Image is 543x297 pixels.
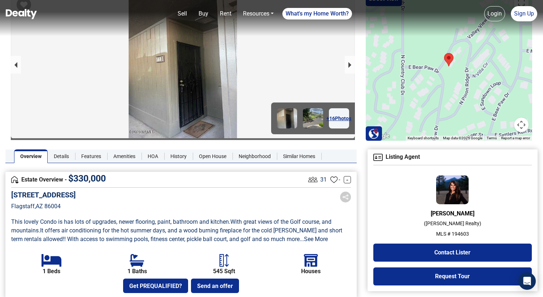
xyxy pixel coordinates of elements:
img: Agent [373,154,383,161]
a: Resources [240,6,277,21]
b: 545 Sqft [213,268,235,275]
span: It offers air conditioning for the hot summer days, and a wood burning fireplace for the cold [PE... [11,227,344,243]
a: What's my Home Worth? [282,8,352,19]
button: Map camera controls [514,118,529,132]
p: ( [PERSON_NAME] Realty ) [373,220,532,227]
a: Login [484,6,505,21]
button: previous slide / item [11,56,21,74]
img: Agent [436,175,469,204]
button: Get PREQUALIFIED? [123,279,188,293]
img: Dealty - Buy, Sell & Rent Homes [6,9,37,19]
span: - [339,175,340,184]
a: HOA [142,149,164,163]
p: Flagstaff , AZ 86004 [11,202,76,211]
a: Details [48,149,75,163]
a: Sell [175,6,190,21]
img: Overview [11,176,18,183]
button: Keyboard shortcuts [408,136,439,141]
img: Listing View [307,173,319,186]
iframe: BigID CMP Widget [4,275,25,297]
a: Sign Up [511,6,537,21]
img: Search Homes at Dealty [368,128,379,139]
span: With great views of the Golf course, and mountains . [11,218,333,234]
a: - [344,176,351,183]
a: Terms (opens in new tab) [487,136,497,140]
img: Image [277,108,297,128]
img: Image [303,108,323,128]
button: Contact Lister [373,244,532,262]
a: Overview [14,149,48,163]
span: $ 330,000 [68,173,106,184]
a: +16Photos [329,108,349,128]
button: Send an offer [191,279,239,293]
a: Open House [193,149,233,163]
a: Report a map error [501,136,530,140]
h6: [PERSON_NAME] [373,210,532,217]
a: Rent [217,6,234,21]
button: next slide / item [345,56,355,74]
a: Amenities [107,149,142,163]
a: Buy [196,6,211,21]
b: 1 Baths [127,268,147,275]
a: Neighborhood [233,149,277,163]
span: 31 [320,175,327,184]
p: MLS # 194603 [373,230,532,238]
b: 1 Beds [43,268,60,275]
b: Houses [301,268,321,275]
button: Request Tour [373,267,532,285]
h5: [STREET_ADDRESS] [11,191,76,199]
a: History [164,149,193,163]
a: Similar Homes [277,149,321,163]
a: Features [75,149,107,163]
a: ...See More [300,236,328,243]
h4: Listing Agent [373,154,532,161]
h4: Estate Overview - [11,176,307,184]
span: Map data ©2025 Google [443,136,482,140]
div: Open Intercom Messenger [518,272,536,290]
img: Favourites [330,176,338,183]
span: This lovely Condo is has lots of upgrades, newer flooring, paint, bathroom and kitchen . [11,218,230,225]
